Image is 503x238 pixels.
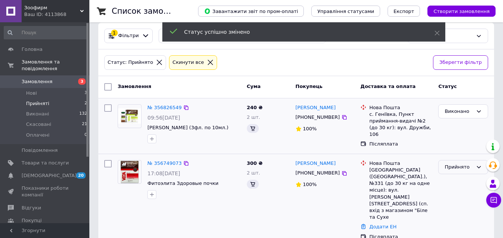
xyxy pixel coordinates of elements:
[147,180,219,186] a: Фитоэлита Здоровые почки
[433,9,490,14] span: Створити замовлення
[118,32,139,39] span: Фільтри
[112,7,187,16] h1: Список замовлень
[247,84,261,89] span: Cума
[171,59,206,66] div: Cкинути все
[26,121,51,128] span: Скасовані
[106,59,155,66] div: Статус: Прийнято
[369,224,397,229] a: Додати ЕН
[420,8,496,14] a: Створити замовлення
[22,160,69,166] span: Товари та послуги
[445,163,473,171] div: Прийнято
[147,125,229,130] a: [PERSON_NAME] (3фл. по 10мл.)
[198,6,304,17] button: Завантажити звіт по пром-оплаті
[82,121,87,128] span: 21
[247,170,260,176] span: 2 шт.
[118,104,141,128] a: Фото товару
[22,78,52,85] span: Замовлення
[26,132,50,138] span: Оплачені
[85,132,87,138] span: 0
[22,205,41,211] span: Відгуки
[296,104,336,111] a: [PERSON_NAME]
[388,6,420,17] button: Експорт
[26,100,49,107] span: Прийняті
[303,126,317,131] span: 100%
[24,11,89,18] div: Ваш ID: 4113868
[26,90,37,97] span: Нові
[360,84,416,89] span: Доставка та оплата
[369,111,432,138] div: с. Геніївка, Пункт приймання-видачі №2 (до 30 кг): вул. Дружби, 106
[394,9,414,14] span: Експорт
[147,105,182,110] a: № 356826549
[296,160,336,167] a: [PERSON_NAME]
[427,6,496,17] button: Створити замовлення
[439,59,482,66] span: Зберегти фільтр
[369,104,432,111] div: Нова Пошта
[22,185,69,198] span: Показники роботи компанії
[317,9,374,14] span: Управління статусами
[147,170,180,176] span: 17:08[DATE]
[22,172,77,179] span: [DEMOGRAPHIC_DATA]
[296,84,323,89] span: Покупець
[433,55,488,70] button: Зберегти фільтр
[445,108,473,115] div: Виконано
[294,168,341,178] div: [PHONE_NUMBER]
[247,160,263,166] span: 300 ₴
[247,105,263,110] span: 240 ₴
[78,78,86,85] span: 3
[22,59,89,72] span: Замовлення та повідомлення
[22,217,42,224] span: Покупці
[369,160,432,167] div: Нова Пошта
[120,160,139,183] img: Фото товару
[369,167,432,221] div: [GEOGRAPHIC_DATA] ([GEOGRAPHIC_DATA].), №331 (до 30 кг на одне місце): вул. [PERSON_NAME][STREET_...
[204,8,298,14] span: Завантажити звіт по пром-оплаті
[147,115,180,121] span: 09:56[DATE]
[118,84,151,89] span: Замовлення
[311,6,380,17] button: Управління статусами
[26,111,49,117] span: Виконані
[369,141,432,147] div: Післяплата
[111,30,118,36] div: 1
[247,114,260,120] span: 2 шт.
[438,84,457,89] span: Статус
[85,100,87,107] span: 2
[486,193,501,208] button: Чат з покупцем
[184,28,416,36] div: Статус успішно змінено
[118,108,141,124] img: Фото товару
[22,147,58,154] span: Повідомлення
[4,26,88,39] input: Пошук
[147,160,182,166] a: № 356749073
[22,46,42,53] span: Головна
[118,160,141,184] a: Фото товару
[85,90,87,97] span: 3
[76,172,86,179] span: 20
[79,111,87,117] span: 132
[294,113,341,122] div: [PHONE_NUMBER]
[24,4,80,11] span: Зоофирм
[303,182,317,187] span: 100%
